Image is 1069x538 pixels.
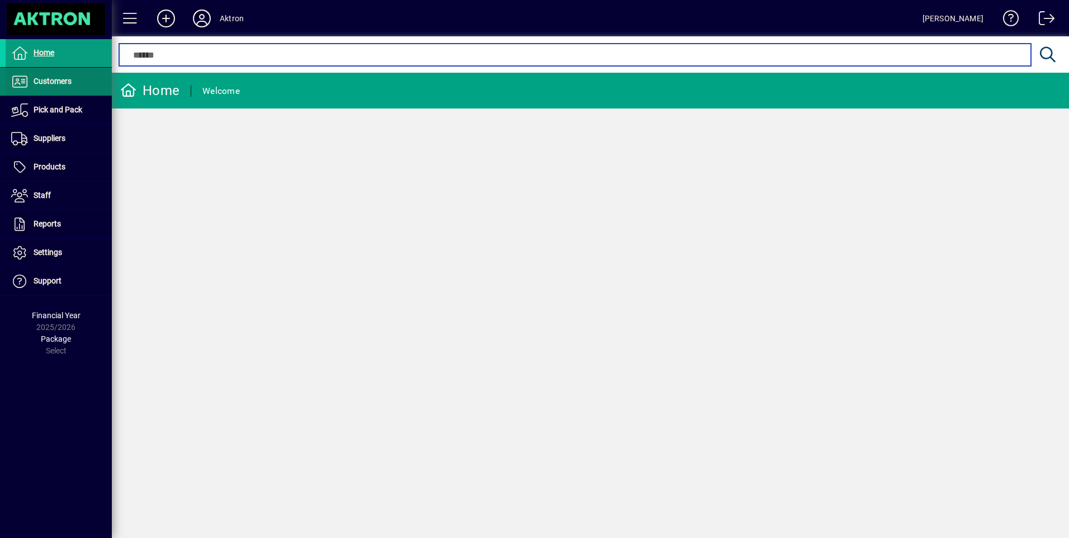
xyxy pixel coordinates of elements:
div: [PERSON_NAME] [923,10,983,27]
div: Home [120,82,179,100]
span: Pick and Pack [34,105,82,114]
a: Reports [6,210,112,238]
span: Staff [34,191,51,200]
a: Staff [6,182,112,210]
span: Settings [34,248,62,257]
div: Welcome [202,82,240,100]
a: Customers [6,68,112,96]
a: Logout [1030,2,1055,39]
span: Suppliers [34,134,65,143]
a: Settings [6,239,112,267]
span: Products [34,162,65,171]
a: Knowledge Base [995,2,1019,39]
span: Reports [34,219,61,228]
span: Home [34,48,54,57]
span: Financial Year [32,311,81,320]
span: Customers [34,77,72,86]
a: Suppliers [6,125,112,153]
span: Package [41,334,71,343]
span: Support [34,276,62,285]
button: Add [148,8,184,29]
a: Support [6,267,112,295]
a: Pick and Pack [6,96,112,124]
a: Products [6,153,112,181]
button: Profile [184,8,220,29]
div: Aktron [220,10,244,27]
